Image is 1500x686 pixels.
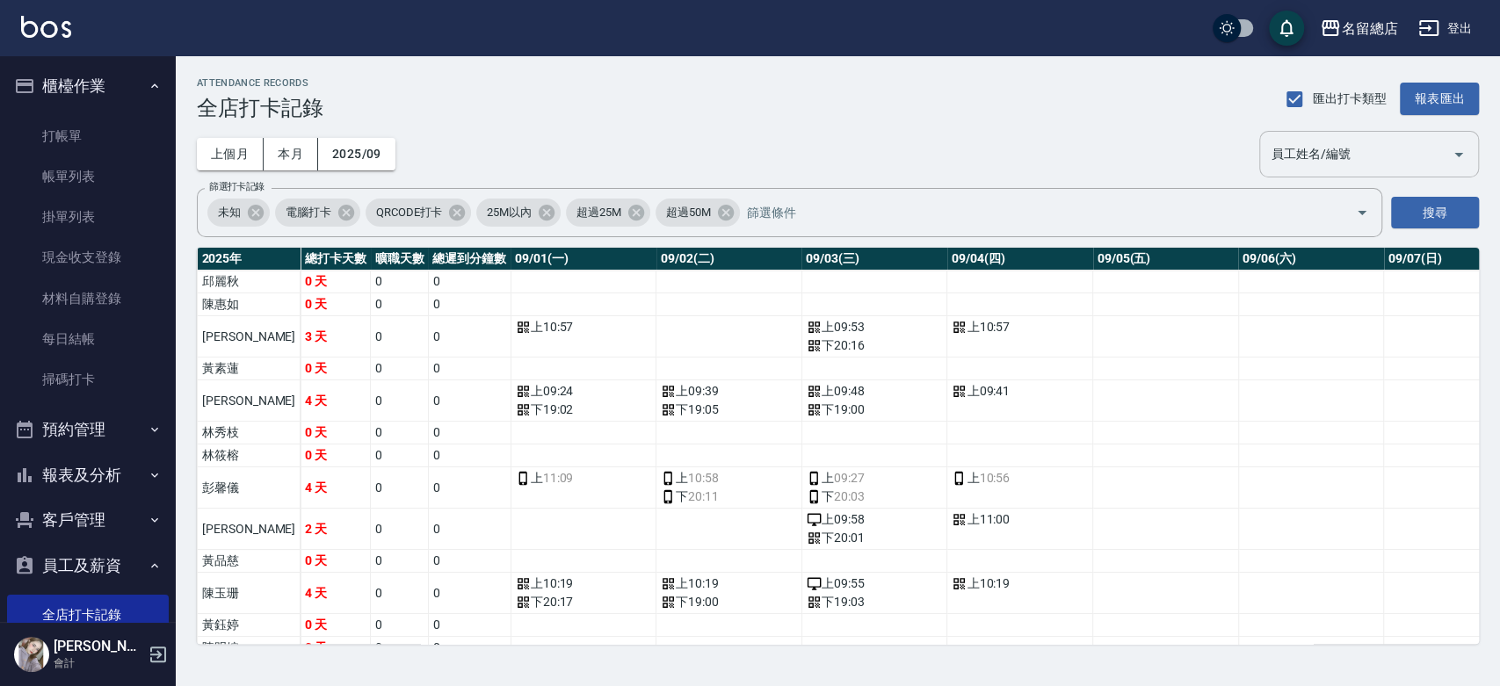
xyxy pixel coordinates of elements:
[198,550,301,573] td: 黃品慈
[661,469,797,487] div: 上
[371,573,429,614] td: 0
[371,271,429,293] td: 0
[7,319,169,359] a: 每日結帳
[207,204,251,221] span: 未知
[807,318,943,336] div: 上 09:53
[7,116,169,156] a: 打帳單
[1269,11,1304,46] button: save
[371,357,429,380] td: 0
[366,204,453,221] span: QRCODE打卡
[428,293,511,316] td: 0
[688,469,719,487] span: 10:58
[7,156,169,197] a: 帳單列表
[301,509,371,550] td: 2 天
[198,380,301,422] td: [PERSON_NAME]
[511,248,656,271] th: 09/01(一)
[7,278,169,319] a: 材料自購登錄
[1093,248,1239,271] th: 09/05(五)
[301,293,371,316] td: 0 天
[7,237,169,278] a: 現金收支登錄
[371,293,429,316] td: 0
[371,444,429,467] td: 0
[198,316,301,357] td: [PERSON_NAME]
[301,271,371,293] td: 0 天
[371,248,429,271] th: 曠職天數
[656,199,740,227] div: 超過50M
[661,593,797,611] div: 下 19:00
[197,96,323,120] h3: 全店打卡記錄
[371,316,429,357] td: 0
[807,469,943,487] div: 上
[198,573,301,614] td: 陳玉珊
[428,422,511,444] td: 0
[428,573,511,614] td: 0
[198,357,301,380] td: 黃素蓮
[516,469,652,487] div: 上
[7,359,169,400] a: 掃碼打卡
[688,487,719,506] span: 20:11
[516,401,652,419] div: 下 19:02
[516,318,652,336] div: 上 10:57
[1445,141,1473,169] button: Open
[301,248,371,271] th: 總打卡天數
[301,316,371,357] td: 3 天
[801,248,947,271] th: 09/03(三)
[428,467,511,509] td: 0
[7,497,169,543] button: 客戶管理
[656,204,721,221] span: 超過50M
[476,199,561,227] div: 25M以內
[1313,11,1404,47] button: 名留總店
[197,138,264,170] button: 上個月
[54,638,143,655] h5: [PERSON_NAME]
[428,509,511,550] td: 0
[198,293,301,316] td: 陳惠如
[14,637,49,672] img: Person
[952,510,1088,529] div: 上 11:00
[661,401,797,419] div: 下 19:05
[807,487,943,506] div: 下
[371,422,429,444] td: 0
[428,550,511,573] td: 0
[198,248,301,271] th: 2025 年
[1238,248,1384,271] th: 09/06(六)
[198,614,301,637] td: 黃鈺婷
[428,444,511,467] td: 0
[428,637,511,660] td: 0
[1313,90,1387,108] span: 匯出打卡類型
[566,204,632,221] span: 超過25M
[54,655,143,671] p: 會計
[301,637,371,660] td: 0 天
[301,444,371,467] td: 0 天
[275,204,342,221] span: 電腦打卡
[807,574,943,593] div: 上 09:55
[7,197,169,237] a: 掛單列表
[834,487,865,506] span: 20:03
[807,382,943,401] div: 上 09:48
[7,407,169,452] button: 預約管理
[661,382,797,401] div: 上 09:39
[198,637,301,660] td: 陳明婉
[197,77,323,89] h2: ATTENDANCE RECORDS
[7,452,169,498] button: 報表及分析
[301,467,371,509] td: 4 天
[207,199,270,227] div: 未知
[264,138,318,170] button: 本月
[21,16,71,38] img: Logo
[1348,199,1376,227] button: Open
[952,382,1088,401] div: 上 09:41
[7,543,169,589] button: 員工及薪資
[7,595,169,635] a: 全店打卡記錄
[428,357,511,380] td: 0
[1341,18,1397,40] div: 名留總店
[7,63,169,109] button: 櫃檯作業
[371,509,429,550] td: 0
[301,422,371,444] td: 0 天
[1400,83,1479,115] button: 報表匯出
[661,487,797,506] div: 下
[807,336,943,355] div: 下 20:16
[1411,12,1479,45] button: 登出
[301,573,371,614] td: 4 天
[807,401,943,419] div: 下 19:00
[807,529,943,547] div: 下 20:01
[198,509,301,550] td: [PERSON_NAME]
